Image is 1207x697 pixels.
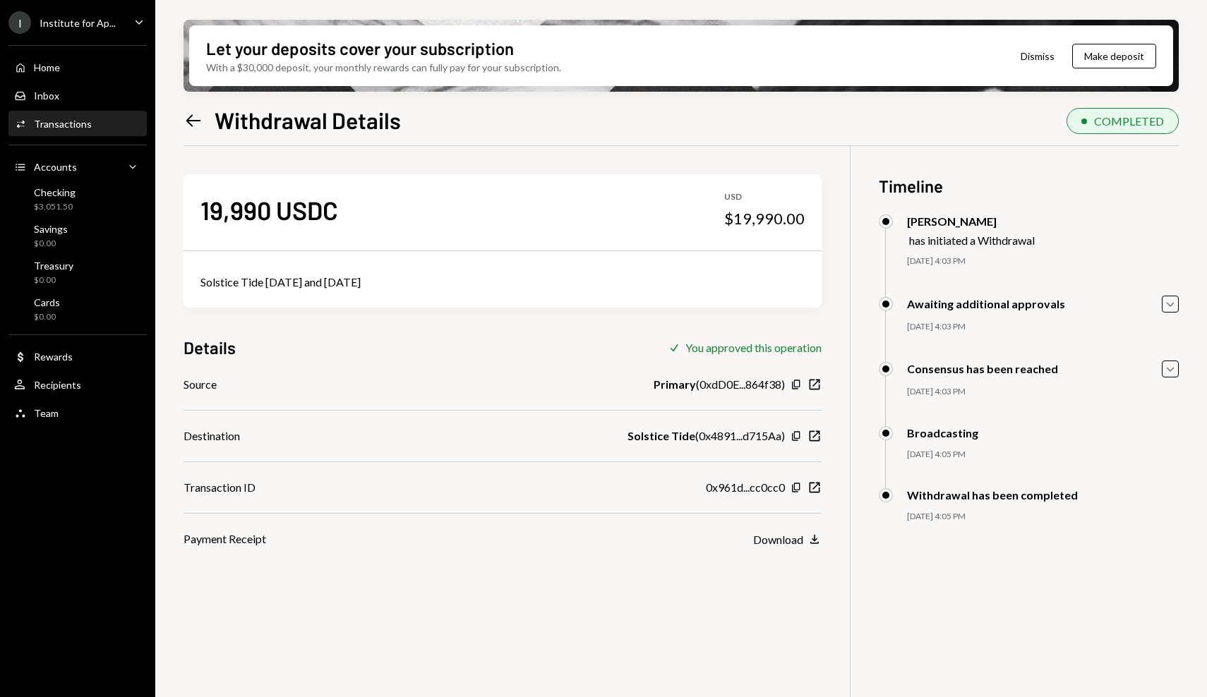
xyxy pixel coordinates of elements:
[34,90,59,102] div: Inbox
[909,234,1035,247] div: has initiated a Withdrawal
[1094,114,1164,128] div: COMPLETED
[8,11,31,34] div: I
[184,376,217,393] div: Source
[34,260,73,272] div: Treasury
[34,161,77,173] div: Accounts
[34,238,68,250] div: $0.00
[34,351,73,363] div: Rewards
[753,532,822,547] button: Download
[8,83,147,108] a: Inbox
[8,372,147,397] a: Recipients
[1072,44,1156,68] button: Make deposit
[879,174,1179,198] h3: Timeline
[184,336,236,359] h3: Details
[685,341,822,354] div: You approved this operation
[753,533,803,546] div: Download
[34,118,92,130] div: Transactions
[34,274,73,286] div: $0.00
[907,488,1078,502] div: Withdrawal has been completed
[8,344,147,369] a: Rewards
[907,426,978,440] div: Broadcasting
[200,274,805,291] div: Solstice Tide [DATE] and [DATE]
[184,428,240,444] div: Destination
[8,292,147,326] a: Cards$0.00
[34,201,76,213] div: $3,051.50
[654,376,785,393] div: ( 0xdD0E...864f38 )
[907,449,1179,461] div: [DATE] 4:05 PM
[40,17,116,29] div: Institute for Ap...
[34,407,59,419] div: Team
[706,479,785,496] div: 0x961d...cc0cc0
[907,362,1058,375] div: Consensus has been reached
[8,111,147,136] a: Transactions
[907,321,1179,333] div: [DATE] 4:03 PM
[8,255,147,289] a: Treasury$0.00
[724,209,805,229] div: $19,990.00
[34,186,76,198] div: Checking
[8,54,147,80] a: Home
[8,182,147,216] a: Checking$3,051.50
[627,428,785,444] div: ( 0x4891...d715Aa )
[215,106,401,134] h1: Withdrawal Details
[184,531,266,547] div: Payment Receipt
[34,223,68,235] div: Savings
[724,191,805,203] div: USD
[184,479,256,496] div: Transaction ID
[907,214,1035,228] div: [PERSON_NAME]
[34,311,60,323] div: $0.00
[206,60,561,75] div: With a $30,000 deposit, your monthly rewards can fully pay for your subscription.
[34,296,60,308] div: Cards
[34,61,60,73] div: Home
[627,428,695,444] b: Solstice Tide
[206,37,514,60] div: Let your deposits cover your subscription
[8,154,147,179] a: Accounts
[34,379,81,391] div: Recipients
[8,400,147,425] a: Team
[654,376,696,393] b: Primary
[200,194,338,226] div: 19,990 USDC
[907,297,1065,310] div: Awaiting additional approvals
[907,255,1179,267] div: [DATE] 4:03 PM
[8,219,147,253] a: Savings$0.00
[1003,40,1072,73] button: Dismiss
[907,511,1179,523] div: [DATE] 4:05 PM
[907,386,1179,398] div: [DATE] 4:03 PM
